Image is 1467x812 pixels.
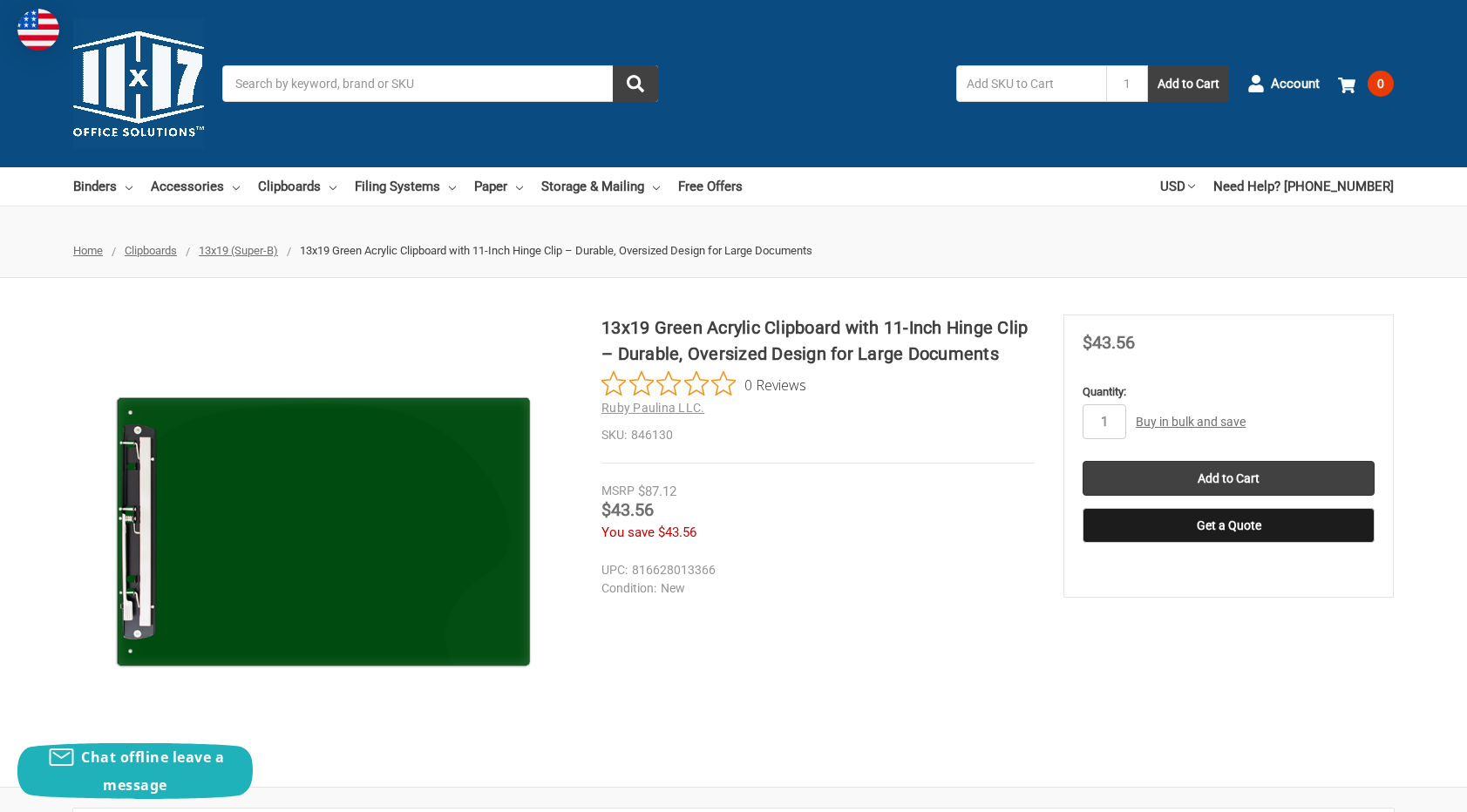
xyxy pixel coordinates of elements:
label: Quantity: [1083,383,1375,401]
a: 0 [1338,61,1394,106]
a: Clipboards [125,244,177,257]
dt: SKU: [601,426,627,444]
span: Account [1271,74,1320,94]
dd: 846130 [601,426,1035,444]
span: You save [601,524,655,540]
img: 11x17.com [73,18,204,149]
h1: 13x19 Green Acrylic Clipboard with 11-Inch Hinge Clip – Durable, Oversized Design for Large Docum... [601,315,1035,367]
div: MSRP [601,482,635,500]
a: Home [73,244,103,257]
a: Buy in bulk and save [1136,415,1246,429]
input: Add to Cart [1083,461,1375,496]
dd: 816628013366 [601,561,1027,579]
a: Account [1247,61,1320,106]
span: 13x19 Green Acrylic Clipboard with 11-Inch Hinge Clip – Durable, Oversized Design for Large Docum... [300,244,812,257]
span: $43.56 [1083,332,1135,353]
span: $43.56 [601,499,654,520]
span: $87.12 [638,484,676,499]
input: Search by keyword, brand or SKU [222,65,658,102]
a: Paper [474,167,523,206]
input: Add SKU to Cart [956,65,1106,102]
a: Ruby Paulina LLC. [601,401,704,415]
button: Add to Cart [1148,65,1229,102]
a: Accessories [151,167,240,206]
span: 0 [1368,71,1394,97]
a: Storage & Mailing [541,167,660,206]
a: Filing Systems [355,167,456,206]
a: Free Offers [678,167,743,206]
span: $43.56 [658,524,696,540]
button: Get a Quote [1083,508,1375,543]
a: Need Help? [PHONE_NUMBER] [1213,167,1394,206]
a: USD [1160,167,1195,206]
dt: Condition: [601,579,656,598]
button: Chat offline leave a message [17,743,253,799]
dd: New [601,579,1027,598]
a: Clipboards [258,167,336,206]
a: Binders [73,167,132,206]
span: 0 Reviews [744,371,806,397]
span: Chat offline leave a message [81,748,224,795]
img: 13x19 Clipboard Acrylic Panel Featuring an 11" Hinge Clip Green [105,315,541,750]
dt: UPC: [601,561,628,579]
a: 13x19 (Super-B) [199,244,278,257]
img: duty and tax information for United States [17,9,59,51]
button: Rated 0 out of 5 stars from 0 reviews. Jump to reviews. [601,371,806,397]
